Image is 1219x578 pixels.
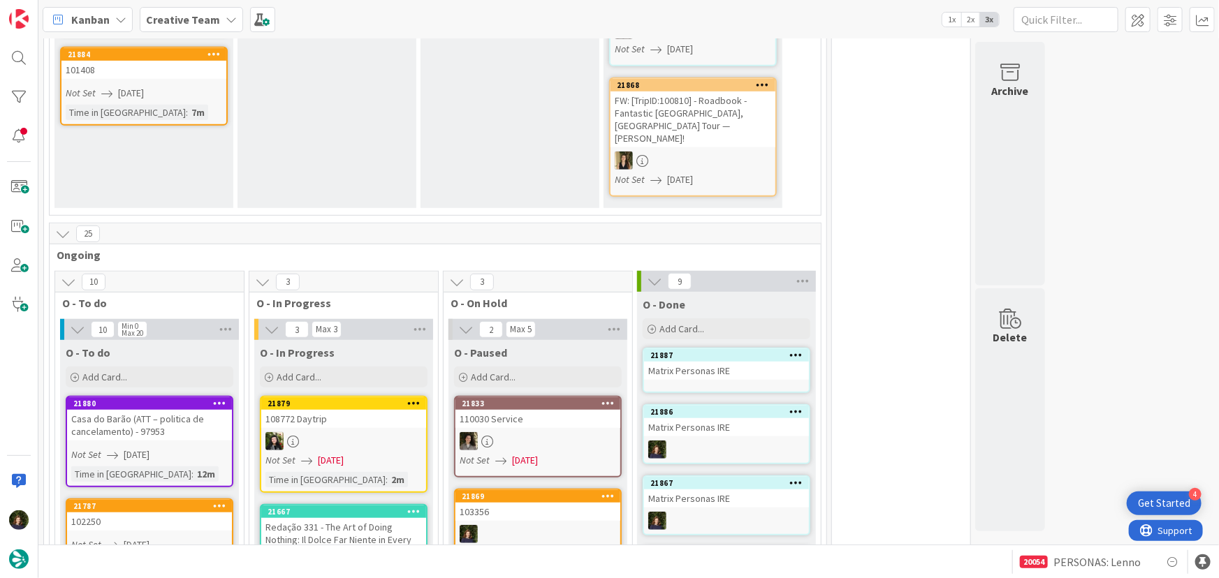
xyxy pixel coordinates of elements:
div: SP [611,151,775,170]
div: 21833 [455,397,620,410]
i: Not Set [71,448,101,461]
span: O - On Hold [451,296,615,310]
span: 3x [980,13,999,27]
div: 21787 [73,501,232,511]
img: MC [9,510,29,530]
div: Delete [993,329,1028,346]
div: MS [455,432,620,450]
div: 21868FW: [TripID:100810] - Roadbook - Fantastic [GEOGRAPHIC_DATA], [GEOGRAPHIC_DATA] Tour — [PERS... [611,79,775,147]
div: 4 [1189,488,1202,501]
a: 21887Matrix Personas IRE [643,348,810,393]
span: Add Card... [471,371,516,383]
div: 21886 [644,406,809,418]
span: Ongoing [57,248,803,262]
a: 21880Casa do Barão (ATT – politica de cancelamento) - 97953Not Set[DATE]Time in [GEOGRAPHIC_DATA]... [66,396,233,487]
span: [DATE] [667,42,693,57]
div: Archive [992,82,1029,99]
div: FW: [TripID:100810] - Roadbook - Fantastic [GEOGRAPHIC_DATA], [GEOGRAPHIC_DATA] Tour — [PERSON_NA... [611,91,775,147]
div: 21879108772 Daytrip [261,397,426,428]
div: 21868 [617,80,775,90]
div: Time in [GEOGRAPHIC_DATA] [71,466,191,482]
span: 2 [479,321,503,338]
div: BC [261,432,426,450]
span: 1x [942,13,961,27]
div: 20054 [1020,556,1048,568]
div: 2m [388,472,408,487]
div: Get Started [1138,496,1190,510]
div: Time in [GEOGRAPHIC_DATA] [265,472,386,487]
div: 21833110030 Service [455,397,620,428]
div: 21787 [67,500,232,512]
div: MC [644,512,809,530]
i: Not Set [71,538,101,551]
a: 21867Matrix Personas IREMC [643,475,810,535]
div: 21886Matrix Personas IRE [644,406,809,436]
div: 21667 [268,507,426,517]
div: 101408 [61,61,226,79]
img: MC [648,440,666,459]
img: MC [648,512,666,530]
a: 21884101408Not Set[DATE]Time in [GEOGRAPHIC_DATA]:7m [60,47,228,126]
span: [DATE] [124,538,149,552]
span: 3 [285,321,309,338]
div: 21868 [611,79,775,91]
div: 21867 [650,478,809,488]
i: Not Set [66,87,96,99]
span: Kanban [71,11,110,28]
div: Matrix Personas IRE [644,489,809,507]
span: : [191,466,194,482]
div: Casa do Barão (ATT – politica de cancelamento) - 97953 [67,410,232,440]
span: O - In Progress [260,346,335,360]
span: Add Card... [277,371,321,383]
div: Min 0 [122,323,138,329]
b: Creative Team [146,13,220,27]
div: 21879 [261,397,426,410]
div: 21879 [268,399,426,408]
a: 21879108772 DaytripBCNot Set[DATE]Time in [GEOGRAPHIC_DATA]:2m [260,396,428,493]
span: O - Done [643,297,685,311]
div: MC [644,440,809,459]
div: 21887Matrix Personas IRE [644,349,809,380]
div: Open Get Started checklist, remaining modules: 4 [1127,491,1202,515]
span: [DATE] [118,86,144,101]
span: O - Paused [454,346,507,360]
span: 10 [91,321,115,338]
div: 21869 [455,490,620,503]
span: [DATE] [318,453,344,468]
div: 21884101408 [61,48,226,79]
span: 3 [276,274,300,290]
div: Max 5 [510,326,532,333]
span: O - In Progress [256,296,421,310]
i: Not Set [615,173,645,186]
div: 21884 [68,50,226,59]
i: Not Set [615,43,645,55]
span: Add Card... [82,371,127,383]
img: MS [460,432,478,450]
div: 21884 [61,48,226,61]
span: Add Card... [659,323,704,335]
a: 21886Matrix Personas IREMC [643,404,810,464]
div: 21867 [644,477,809,489]
span: [DATE] [667,172,693,187]
span: 3 [470,274,494,290]
div: 21880Casa do Barão (ATT – politica de cancelamento) - 97953 [67,397,232,440]
span: 2x [961,13,980,27]
div: 21887 [650,350,809,360]
span: 10 [82,274,105,290]
i: Not Set [460,454,490,466]
div: Max 3 [316,326,337,333]
img: avatar [9,549,29,569]
div: 21880 [67,397,232,410]
div: 21887 [644,349,809,362]
div: 21787102250 [67,500,232,531]
div: 7m [188,105,208,120]
span: [DATE] [512,453,538,468]
a: 21868FW: [TripID:100810] - Roadbook - Fantastic [GEOGRAPHIC_DATA], [GEOGRAPHIC_DATA] Tour — [PERS... [609,77,777,197]
span: [DATE] [124,447,149,462]
div: MC [455,525,620,543]
div: 21869103356 [455,490,620,521]
div: 12m [194,466,219,482]
div: 21886 [650,407,809,417]
div: Matrix Personas IRE [644,362,809,380]
span: : [386,472,388,487]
